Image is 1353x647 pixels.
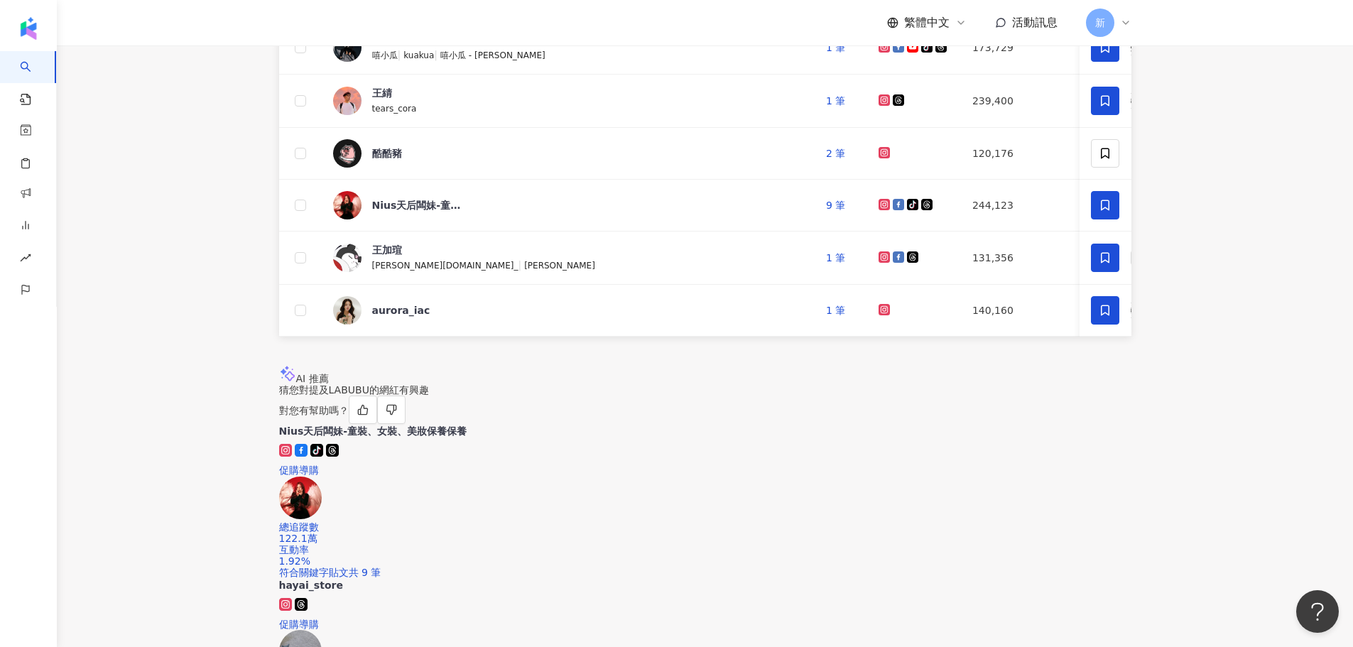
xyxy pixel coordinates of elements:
[524,261,595,271] span: [PERSON_NAME]
[961,285,1074,337] td: 140,160
[372,86,392,100] div: 王綪
[279,578,1131,592] div: hayai_store
[20,51,48,107] a: search
[961,75,1074,128] td: 239,400
[372,198,464,212] div: Nius天后闆妹-童裝、女裝、美妝保養保養
[961,128,1074,180] td: 120,176
[826,252,845,263] a: 1 筆
[296,373,329,384] span: AI 推薦
[279,424,1131,438] div: Nius天后闆妹-童裝、女裝、美妝保養保養
[333,191,362,219] img: KOL Avatar
[279,464,1131,476] div: 促購導購
[333,191,803,219] a: KOL AvatarNius天后闆妹-童裝、女裝、美妝保養保養
[518,259,524,271] span: |
[372,303,430,317] div: aurora_iac
[333,33,803,62] a: KOL Avatar謝文傑嘻小瓜|kuakua|嘻小瓜 - [PERSON_NAME]
[333,243,803,273] a: KOL Avatar王加瑄[PERSON_NAME][DOMAIN_NAME]_|[PERSON_NAME]
[826,95,845,107] a: 1 筆
[826,305,845,316] a: 1 筆
[279,396,1131,424] div: 對您有幫助嗎？
[440,50,545,60] span: 嘻小瓜 - [PERSON_NAME]
[279,521,1131,533] div: 總追蹤數
[17,17,40,40] img: logo icon
[372,104,417,114] span: tears_cora
[372,261,518,271] span: [PERSON_NAME][DOMAIN_NAME]_
[372,146,402,161] div: 酷酷豬
[333,244,362,272] img: KOL Avatar
[904,15,950,31] span: 繁體中文
[279,384,429,396] span: 猜您對提及LABUBU的網紅有興趣
[333,33,362,62] img: KOL Avatar
[826,42,845,53] a: 1 筆
[1095,15,1105,31] span: 新
[279,477,322,519] img: KOL Avatar
[372,50,398,60] span: 嘻小瓜
[279,424,1131,578] a: Nius天后闆妹-童裝、女裝、美妝保養保養促購導購KOL Avatar總追蹤數122.1萬互動率1.92%符合關鍵字貼文共 9 筆
[333,139,803,168] a: KOL Avatar酷酷豬
[279,533,1131,544] div: 122.1萬
[826,148,845,159] a: 2 筆
[333,86,803,116] a: KOL Avatar王綪tears_cora
[826,200,845,211] a: 9 筆
[279,619,1131,630] div: 促購導購
[279,555,1131,567] div: 1.92%
[20,244,31,276] span: rise
[961,21,1074,75] td: 173,729
[372,243,402,257] div: 王加瑄
[403,50,434,60] span: kuakua
[961,180,1074,232] td: 244,123
[961,232,1074,285] td: 131,356
[434,49,440,60] span: |
[279,544,1131,555] div: 互動率
[1012,16,1058,29] span: 活動訊息
[279,567,381,578] a: 符合關鍵字貼文共 9 筆
[1296,590,1339,633] iframe: Help Scout Beacon - Open
[333,139,362,168] img: KOL Avatar
[333,87,362,115] img: KOL Avatar
[333,296,362,325] img: KOL Avatar
[398,49,404,60] span: |
[333,296,803,325] a: KOL Avataraurora_iac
